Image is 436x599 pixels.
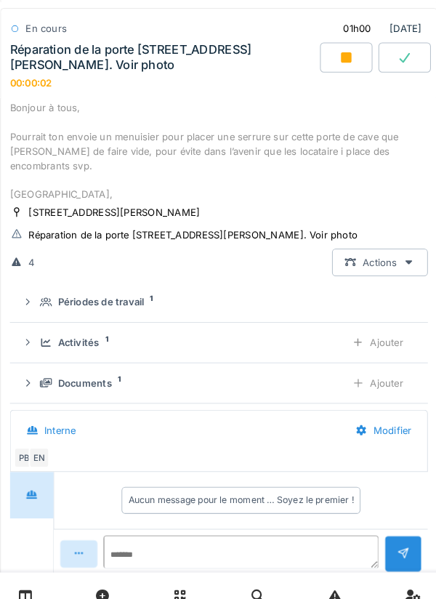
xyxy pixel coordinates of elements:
[33,221,352,235] div: Réparation de la porte [STREET_ADDRESS][PERSON_NAME]. Voir photo
[15,41,313,69] div: Réparation de la porte [STREET_ADDRESS][PERSON_NAME]. Voir photo
[130,479,349,492] div: Aucun message pour le moment … Soyez le premier !
[339,21,366,35] div: 01h00
[15,76,56,87] div: 00:00:02
[338,404,417,431] div: Modifier
[33,248,39,262] div: 4
[328,241,421,268] div: Actions
[21,358,415,385] summary: Documents1Ajouter
[335,358,409,385] div: Ajouter
[335,319,409,346] div: Ajouter
[21,280,415,307] summary: Périodes de travail1
[31,21,70,35] div: En cours
[21,319,415,346] summary: Activités1Ajouter
[62,326,102,339] div: Activités
[62,286,145,300] div: Périodes de travail
[19,434,39,454] div: PB
[33,199,200,213] div: [STREET_ADDRESS][PERSON_NAME]
[15,98,421,196] div: Bonjour à tous, Pourrait ton envoie un menuisier pour placer une serrure sur cette porte de cave ...
[33,434,54,454] div: EN
[326,15,421,41] div: [DATE]
[49,411,79,425] div: Interne
[62,365,114,379] div: Documents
